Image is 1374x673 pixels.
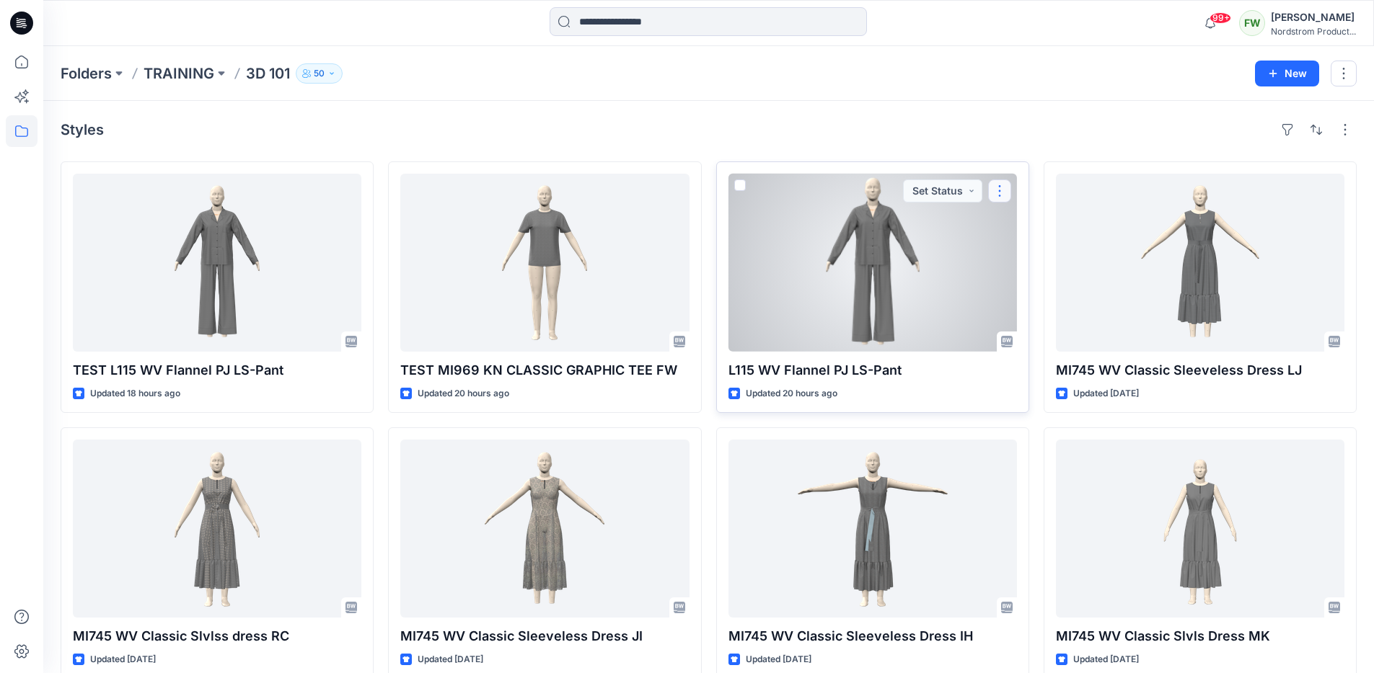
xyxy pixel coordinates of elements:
p: Updated [DATE] [1073,386,1139,401]
a: MI745 WV Classic Slvls Dress MK [1056,440,1344,618]
div: [PERSON_NAME] [1271,9,1356,26]
p: MI745 WV Classic Sleeveless Dress JI [400,626,689,646]
span: 99+ [1210,12,1231,24]
p: MI745 WV Classic Sleeveless Dress LJ [1056,360,1344,380]
p: Updated [DATE] [90,652,156,667]
p: 50 [314,66,325,81]
a: MI745 WV Classic Slvlss dress RC [73,440,361,618]
a: L115 WV Flannel PJ LS-Pant [728,174,1017,352]
div: Nordstrom Product... [1271,26,1356,37]
a: MI745 WV Classic Sleeveless Dress IH [728,440,1017,618]
p: Updated [DATE] [746,652,811,667]
a: MI745 WV Classic Sleeveless Dress JI [400,440,689,618]
p: L115 WV Flannel PJ LS-Pant [728,360,1017,380]
a: TRAINING [144,63,214,84]
p: Updated [DATE] [418,652,483,667]
p: Updated 20 hours ago [418,386,509,401]
a: TEST L115 WV Flannel PJ LS-Pant [73,174,361,352]
a: Folders [61,63,112,84]
h4: Styles [61,121,104,138]
a: MI745 WV Classic Sleeveless Dress LJ [1056,174,1344,352]
div: FW [1239,10,1265,36]
p: Updated 20 hours ago [746,386,837,401]
p: MI745 WV Classic Slvlss dress RC [73,626,361,646]
p: Updated 18 hours ago [90,386,180,401]
p: MI745 WV Classic Slvls Dress MK [1056,626,1344,646]
p: TEST MI969 KN CLASSIC GRAPHIC TEE FW [400,360,689,380]
p: TEST L115 WV Flannel PJ LS-Pant [73,360,361,380]
button: 50 [296,63,343,84]
p: Updated [DATE] [1073,652,1139,667]
p: 3D 101 [246,63,290,84]
a: TEST MI969 KN CLASSIC GRAPHIC TEE FW [400,174,689,352]
button: New [1255,61,1319,86]
p: MI745 WV Classic Sleeveless Dress IH [728,626,1017,646]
